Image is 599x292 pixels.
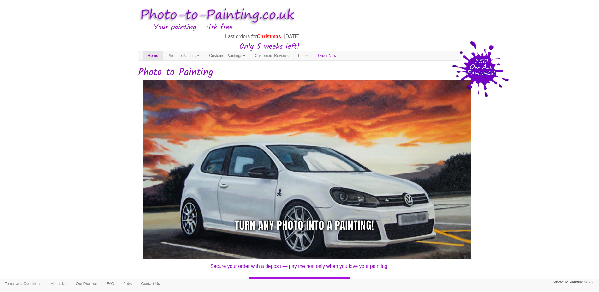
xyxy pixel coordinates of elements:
[225,34,299,39] span: Last orders for - [DATE]
[257,34,281,39] span: Christmas
[138,43,300,51] h3: Only 5 weeks left!
[71,279,102,289] a: Our Promise
[452,41,509,97] img: 50 pound price drop
[119,279,136,289] a: Jobs
[138,67,461,78] h1: Photo to Painting
[143,51,163,60] a: Home
[293,51,313,60] a: Prices
[135,3,297,27] img: Photo to Painting
[154,23,461,32] h3: Your painting - risk free
[163,51,204,60] a: Photo to Painting
[235,217,374,234] div: Turn any photo into a painting!
[102,279,119,289] a: FAQ
[46,279,71,289] a: About Us
[313,51,342,60] a: Order Now!
[136,279,165,289] a: Contact Us
[250,51,293,60] a: Customers Reviews
[204,51,250,60] a: Customer Paintings
[554,279,593,286] p: Photo To Painting 2025
[143,80,476,264] img: volkswagen-golf.jpg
